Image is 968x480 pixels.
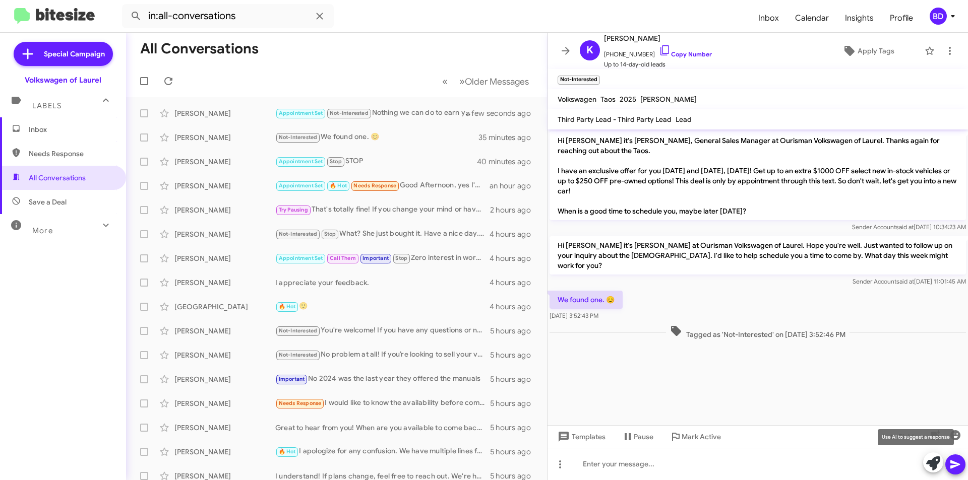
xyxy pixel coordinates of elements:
[275,397,490,409] div: I would like to know the availability before coming in . I'm interested in that specific vehicle
[275,252,490,264] div: Zero interest in working with someone who is unwilling to respect my time. Please don't contact m...
[324,231,336,237] span: Stop
[395,255,407,261] span: Stop
[550,131,966,220] p: Hi [PERSON_NAME] it's [PERSON_NAME], General Sales Manager at Ourisman Volkswagen of Laurel. Than...
[921,8,957,25] button: BD
[174,350,275,360] div: [PERSON_NAME]
[666,325,850,339] span: Tagged as 'Not-Interested' on [DATE] 3:52:46 PM
[490,350,539,360] div: 5 hours ago
[550,312,598,319] span: [DATE] 3:52:43 PM
[275,301,490,312] div: 🙂
[478,108,539,118] div: a few seconds ago
[558,95,596,104] span: Volkswagen
[174,374,275,384] div: [PERSON_NAME]
[279,327,318,334] span: Not-Interested
[459,75,465,88] span: »
[478,132,539,143] div: 35 minutes ago
[275,228,490,240] div: What? She just bought it. Have a nice day. Please unsubscribe from this text.
[661,428,729,446] button: Mark Active
[279,134,318,141] span: Not-Interested
[600,95,616,104] span: Taos
[453,71,535,92] button: Next
[25,75,101,85] div: Volkswagen of Laurel
[330,158,342,165] span: Stop
[29,149,114,159] span: Needs Response
[279,352,318,358] span: Not-Interested
[604,44,712,59] span: [PHONE_NUMBER]
[275,204,490,216] div: That's totally fine! If you change your mind or have questions in the future, feel free to reach ...
[174,326,275,336] div: [PERSON_NAME]
[896,278,914,285] span: said at
[465,76,529,87] span: Older Messages
[586,42,593,58] span: K
[140,41,259,57] h1: All Conversations
[556,428,606,446] span: Templates
[634,428,653,446] span: Pause
[490,326,539,336] div: 5 hours ago
[558,115,672,124] span: Third Party Lead - Third Party Lead
[275,349,490,361] div: No problem at all! If you’re looking to sell your vehicle, I’d be happy to help. When can we sche...
[353,182,396,189] span: Needs Response
[490,423,539,433] div: 5 hours ago
[275,107,478,119] div: Nothing we can do to earn your business?
[275,278,490,288] div: I appreciate your feedback.
[279,400,322,406] span: Needs Response
[550,236,966,275] p: Hi [PERSON_NAME] it's [PERSON_NAME] at Ourisman Volkswagen of Laurel. Hope you're well. Just want...
[275,446,490,457] div: I apologize for any confusion. We have multiple lines for better service.
[750,4,787,33] a: Inbox
[604,59,712,70] span: Up to 14-day-old leads
[436,71,454,92] button: Previous
[174,278,275,288] div: [PERSON_NAME]
[362,255,389,261] span: Important
[490,302,539,312] div: 4 hours ago
[816,42,920,60] button: Apply Tags
[620,95,636,104] span: 2025
[174,302,275,312] div: [GEOGRAPHIC_DATA]
[676,115,692,124] span: Lead
[279,255,323,261] span: Appointment Set
[882,4,921,33] a: Profile
[852,223,966,231] span: Sender Account [DATE] 10:34:23 AM
[14,42,113,66] a: Special Campaign
[279,448,296,455] span: 🔥 Hot
[275,325,490,336] div: You're welcome! If you have any questions or need assistance in the future, feel free to reach ou...
[174,229,275,239] div: [PERSON_NAME]
[174,181,275,191] div: [PERSON_NAME]
[490,447,539,457] div: 5 hours ago
[174,108,275,118] div: [PERSON_NAME]
[490,205,539,215] div: 2 hours ago
[279,231,318,237] span: Not-Interested
[548,428,614,446] button: Templates
[279,303,296,310] span: 🔥 Hot
[279,376,305,382] span: Important
[174,157,275,167] div: [PERSON_NAME]
[174,447,275,457] div: [PERSON_NAME]
[32,101,62,110] span: Labels
[29,124,114,134] span: Inbox
[330,255,356,261] span: Call Them
[279,158,323,165] span: Appointment Set
[44,49,105,59] span: Special Campaign
[29,197,67,207] span: Save a Deal
[275,373,490,385] div: No 2024 was the last year they offered the manuals
[614,428,661,446] button: Pause
[604,32,712,44] span: [PERSON_NAME]
[787,4,837,33] a: Calendar
[682,428,721,446] span: Mark Active
[275,423,490,433] div: Great to hear from you! When are you available to come back and discuss the details about your ve...
[122,4,334,28] input: Search
[29,173,86,183] span: All Conversations
[896,223,914,231] span: said at
[279,110,323,116] span: Appointment Set
[275,180,490,191] div: Good Afternoon, yes I'm interested in a 2024 or 2025 Hyundai Palisade Calligraphy AWD
[837,4,882,33] a: Insights
[174,423,275,433] div: [PERSON_NAME]
[878,429,954,445] div: Use AI to suggest a response
[490,374,539,384] div: 5 hours ago
[490,229,539,239] div: 4 hours ago
[330,110,369,116] span: Not-Interested
[174,132,275,143] div: [PERSON_NAME]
